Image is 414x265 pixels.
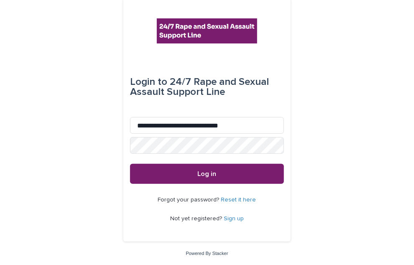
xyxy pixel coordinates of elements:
span: Log in [198,171,217,177]
a: Sign up [224,216,244,222]
button: Log in [130,164,284,184]
a: Powered By Stacker [186,251,228,256]
a: Reset it here [221,197,256,203]
img: rhQMoQhaT3yELyF149Cw [157,18,257,43]
span: Forgot your password? [158,197,221,203]
span: Login to [130,77,167,87]
div: 24/7 Rape and Sexual Assault Support Line [130,70,284,104]
span: Not yet registered? [170,216,224,222]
